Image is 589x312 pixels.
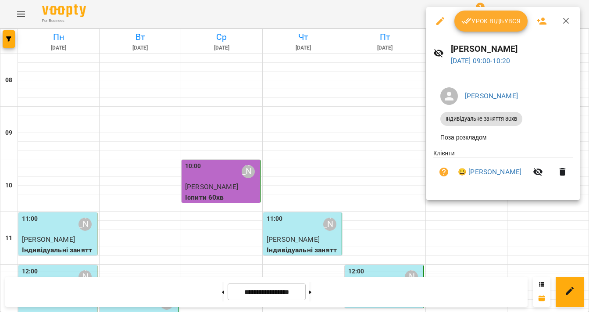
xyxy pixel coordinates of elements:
h6: [PERSON_NAME] [451,42,573,56]
ul: Клієнти [433,149,573,190]
span: Урок відбувся [461,16,521,26]
button: Урок відбувся [454,11,528,32]
button: Візит ще не сплачено. Додати оплату? [433,161,454,183]
a: [DATE] 09:00-10:20 [451,57,510,65]
li: Поза розкладом [433,129,573,145]
a: 😀 [PERSON_NAME] [458,167,521,177]
span: Індивідуальне заняття 80хв [440,115,522,123]
a: [PERSON_NAME] [465,92,518,100]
